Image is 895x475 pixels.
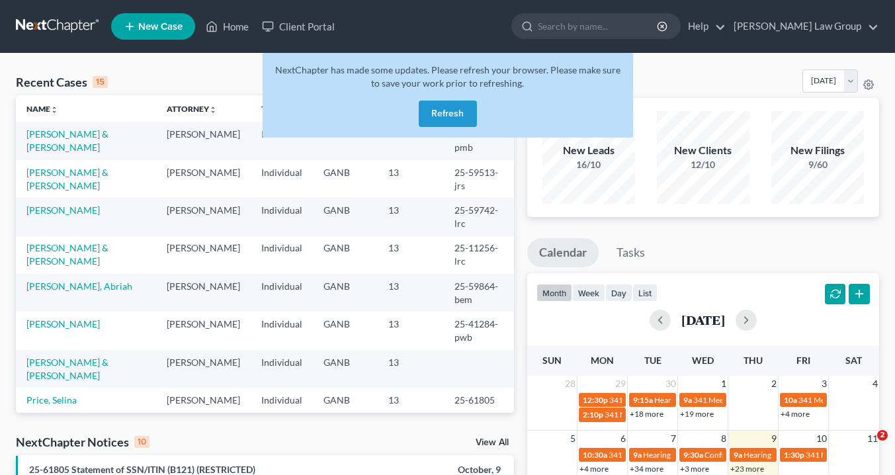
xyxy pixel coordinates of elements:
[156,236,251,274] td: [PERSON_NAME]
[16,434,149,450] div: NextChapter Notices
[444,198,514,236] td: 25-59742-lrc
[536,284,572,302] button: month
[720,431,728,447] span: 8
[815,431,828,447] span: 10
[771,158,864,171] div: 9/60
[26,281,132,292] a: [PERSON_NAME], Abriah
[251,274,313,312] td: Individual
[93,76,108,88] div: 15
[527,238,599,267] a: Calendar
[444,312,514,349] td: 25-41284-pwb
[444,413,514,437] td: 25-59354
[251,388,313,412] td: Individual
[693,395,812,405] span: 341 Meeting for [PERSON_NAME]
[692,355,714,366] span: Wed
[209,106,217,114] i: unfold_more
[770,431,778,447] span: 9
[720,376,728,392] span: 1
[156,350,251,388] td: [PERSON_NAME]
[784,450,804,460] span: 1:30p
[583,395,608,405] span: 12:30p
[313,198,378,236] td: GANB
[850,430,882,462] iframe: Intercom live chat
[744,355,763,366] span: Thu
[378,413,444,437] td: 7
[572,284,605,302] button: week
[633,395,653,405] span: 9:15a
[542,158,635,171] div: 16/10
[680,409,714,419] a: +19 more
[138,22,183,32] span: New Case
[845,355,862,366] span: Sat
[476,438,509,447] a: View All
[781,409,810,419] a: +4 more
[657,158,749,171] div: 12/10
[313,236,378,274] td: GANB
[156,413,251,437] td: [PERSON_NAME]
[378,312,444,349] td: 13
[251,198,313,236] td: Individual
[583,410,603,419] span: 2:10p
[156,388,251,412] td: [PERSON_NAME]
[16,74,108,90] div: Recent Cases
[378,198,444,236] td: 13
[251,236,313,274] td: Individual
[261,104,289,114] a: Typeunfold_more
[820,376,828,392] span: 3
[134,436,149,448] div: 10
[378,350,444,388] td: 13
[313,160,378,198] td: GANB
[26,104,58,114] a: Nameunfold_more
[664,376,677,392] span: 30
[784,395,797,405] span: 10a
[26,128,108,153] a: [PERSON_NAME] & [PERSON_NAME]
[727,15,878,38] a: [PERSON_NAME] Law Group
[569,431,577,447] span: 5
[251,413,313,437] td: Individual
[50,106,58,114] i: unfold_more
[199,15,255,38] a: Home
[683,395,692,405] span: 9a
[538,14,659,38] input: Search by name...
[313,350,378,388] td: GANB
[796,355,810,366] span: Fri
[654,395,757,405] span: Hearing for [PERSON_NAME]
[657,143,749,158] div: New Clients
[609,395,769,405] span: 341 Meeting for [PERSON_NAME][US_STATE]
[251,312,313,349] td: Individual
[591,355,614,366] span: Mon
[378,160,444,198] td: 13
[251,350,313,388] td: Individual
[313,274,378,312] td: GANB
[770,376,778,392] span: 2
[877,430,888,441] span: 2
[605,238,657,267] a: Tasks
[542,143,635,158] div: New Leads
[156,274,251,312] td: [PERSON_NAME]
[680,464,709,474] a: +3 more
[156,312,251,349] td: [PERSON_NAME]
[156,198,251,236] td: [PERSON_NAME]
[771,143,864,158] div: New Filings
[630,409,663,419] a: +18 more
[26,204,100,216] a: [PERSON_NAME]
[156,122,251,159] td: [PERSON_NAME]
[419,101,477,127] button: Refresh
[619,431,627,447] span: 6
[26,318,100,329] a: [PERSON_NAME]
[605,410,724,419] span: 341 Meeting for [PERSON_NAME]
[378,274,444,312] td: 13
[444,274,514,312] td: 25-59864-bem
[255,15,341,38] a: Client Portal
[683,450,703,460] span: 9:30a
[542,355,562,366] span: Sun
[378,388,444,412] td: 13
[605,284,632,302] button: day
[583,450,607,460] span: 10:30a
[444,236,514,274] td: 25-11256-lrc
[313,388,378,412] td: GANB
[444,388,514,412] td: 25-61805
[167,104,217,114] a: Attorneyunfold_more
[564,376,577,392] span: 28
[26,357,108,381] a: [PERSON_NAME] & [PERSON_NAME]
